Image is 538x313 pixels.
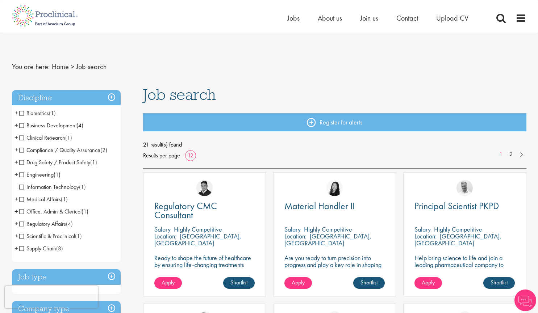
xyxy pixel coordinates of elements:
span: Office, Admin & Clerical [19,208,82,215]
span: + [14,132,18,143]
img: Peter Duvall [196,180,213,196]
a: Upload CV [436,13,468,23]
a: breadcrumb link [52,62,69,71]
img: Numhom Sudsok [326,180,343,196]
span: Medical Affairs [19,195,68,203]
span: Job search [76,62,107,71]
span: + [14,194,18,204]
span: Scientific & Preclinical [19,232,82,240]
span: + [14,157,18,168]
a: Contact [396,13,418,23]
a: 12 [185,152,196,159]
p: Ready to shape the future of healthcare by ensuring life-changing treatments meet global regulato... [154,254,255,296]
span: (4) [76,122,83,129]
span: Clinical Research [19,134,72,141]
span: (3) [56,245,63,252]
span: Location: [154,232,176,240]
span: Information Technology [19,183,79,191]
a: Apply [284,277,312,289]
span: Engineering [19,171,61,178]
span: + [14,230,18,241]
span: Drug Safety / Product Safety [19,158,97,166]
span: Join us [360,13,378,23]
iframe: reCAPTCHA [5,286,98,308]
span: 21 result(s) found [143,139,526,150]
span: (1) [65,134,72,141]
p: Help bring science to life and join a leading pharmaceutical company to play a key role in delive... [414,254,515,289]
span: + [14,107,18,118]
a: Material Handler II [284,202,385,211]
span: (4) [66,220,73,228]
span: Regulatory CMC Consultant [154,200,217,221]
span: Business Development [19,122,83,129]
a: Apply [154,277,182,289]
span: Apply [162,279,175,286]
span: Biometrics [19,109,49,117]
a: About us [318,13,342,23]
span: + [14,144,18,155]
a: Register for alerts [143,113,526,131]
p: Highly Competitive [434,225,482,233]
img: Joshua Bye [456,180,473,196]
span: + [14,120,18,131]
span: Supply Chain [19,245,56,252]
span: Salary [284,225,301,233]
a: Principal Scientist PKPD [414,202,515,211]
p: Highly Competitive [174,225,222,233]
span: Compliance / Quality Assurance [19,146,100,154]
span: Job search [143,85,216,104]
span: (1) [49,109,56,117]
span: Apply [422,279,435,286]
span: Biometrics [19,109,56,117]
p: Are you ready to turn precision into progress and play a key role in shaping the future of pharma... [284,254,385,275]
p: [GEOGRAPHIC_DATA], [GEOGRAPHIC_DATA] [154,232,241,247]
span: Compliance / Quality Assurance [19,146,107,154]
span: + [14,169,18,180]
span: Material Handler II [284,200,355,212]
span: Location: [414,232,437,240]
span: Apply [292,279,305,286]
h3: Discipline [12,90,121,106]
a: Jobs [287,13,300,23]
span: Salary [414,225,431,233]
span: (2) [100,146,107,154]
span: > [71,62,74,71]
a: Shortlist [353,277,385,289]
span: Engineering [19,171,54,178]
a: Regulatory CMC Consultant [154,202,255,220]
h3: Job type [12,269,121,285]
span: Drug Safety / Product Safety [19,158,90,166]
p: [GEOGRAPHIC_DATA], [GEOGRAPHIC_DATA] [284,232,371,247]
span: Medical Affairs [19,195,61,203]
span: Office, Admin & Clerical [19,208,88,215]
span: + [14,206,18,217]
a: Apply [414,277,442,289]
span: (1) [79,183,86,191]
span: Regulatory Affairs [19,220,73,228]
span: (1) [90,158,97,166]
span: (1) [75,232,82,240]
span: Information Technology [19,183,86,191]
span: (1) [54,171,61,178]
a: Shortlist [483,277,515,289]
span: Salary [154,225,171,233]
span: Location: [284,232,306,240]
span: + [14,218,18,229]
a: Shortlist [223,277,255,289]
span: Business Development [19,122,76,129]
span: Regulatory Affairs [19,220,66,228]
span: Principal Scientist PKPD [414,200,499,212]
span: (1) [82,208,88,215]
span: + [14,243,18,254]
span: Clinical Research [19,134,65,141]
span: You are here: [12,62,50,71]
span: Supply Chain [19,245,63,252]
p: Highly Competitive [304,225,352,233]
